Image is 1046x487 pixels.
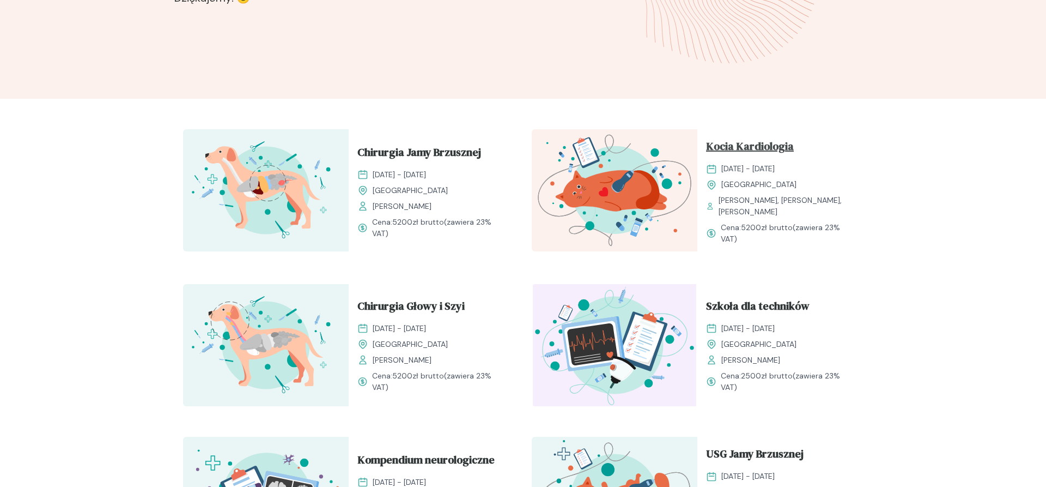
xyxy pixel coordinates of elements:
span: [DATE] - [DATE] [721,323,775,334]
span: Cena: (zawiera 23% VAT) [372,217,506,239]
a: Kompendium neurologiczne [357,452,506,472]
span: 5200 zł brutto [392,371,444,381]
span: [PERSON_NAME] [373,201,431,212]
span: Kompendium neurologiczne [357,452,495,472]
span: Szkoła dla techników [706,298,810,318]
span: Cena: (zawiera 23% VAT) [372,370,506,393]
img: aHfXlEMqNJQqH-jZ_KociaKardio_T.svg [532,129,697,251]
span: [PERSON_NAME], [PERSON_NAME], [PERSON_NAME] [719,195,854,218]
span: [DATE] - [DATE] [721,163,775,175]
span: [DATE] - [DATE] [721,471,775,482]
span: [PERSON_NAME] [721,354,780,366]
span: USG Jamy Brzusznej [706,446,804,466]
span: 2500 zł brutto [741,371,793,381]
span: Cena: (zawiera 23% VAT) [721,222,854,245]
span: 5200 zł brutto [741,223,793,232]
a: Szkoła dla techników [706,298,854,318]
span: Chirurgia Jamy Brzusznej [357,144,481,165]
span: 5200 zł brutto [392,217,444,227]
span: [GEOGRAPHIC_DATA] [373,185,448,196]
img: aHfRokMqNJQqH-fc_ChiruJB_T.svg [183,129,349,251]
span: [DATE] - [DATE] [373,169,426,181]
span: [DATE] - [DATE] [373,323,426,334]
img: Z2B_FZbqstJ98k08_Technicy_T.svg [532,284,697,406]
a: Kocia Kardiologia [706,138,854,159]
a: Chirurgia Głowy i Szyi [357,298,506,318]
span: [GEOGRAPHIC_DATA] [721,339,796,350]
a: Chirurgia Jamy Brzusznej [357,144,506,165]
span: [GEOGRAPHIC_DATA] [721,179,796,190]
span: Cena: (zawiera 23% VAT) [721,370,854,393]
span: Chirurgia Głowy i Szyi [357,298,465,318]
span: Kocia Kardiologia [706,138,794,159]
a: USG Jamy Brzusznej [706,446,854,466]
img: ZqFXfB5LeNNTxeHy_ChiruGS_T.svg [183,284,349,406]
span: [GEOGRAPHIC_DATA] [373,339,448,350]
span: [PERSON_NAME] [373,354,431,366]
